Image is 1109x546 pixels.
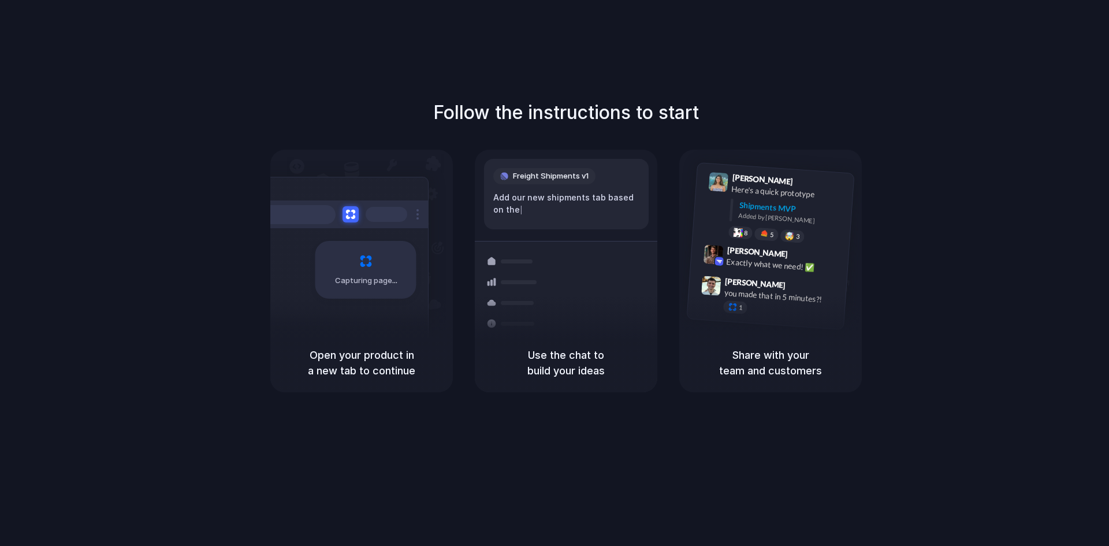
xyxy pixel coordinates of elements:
[770,232,774,238] span: 5
[725,275,786,292] span: [PERSON_NAME]
[513,170,589,182] span: Freight Shipments v1
[726,256,842,276] div: Exactly what we need! ✅
[520,205,523,214] span: |
[693,347,848,378] h5: Share with your team and customers
[284,347,439,378] h5: Open your product in a new tab to continue
[796,233,800,240] span: 3
[797,177,820,191] span: 9:41 AM
[732,171,793,188] span: [PERSON_NAME]
[739,199,846,218] div: Shipments MVP
[738,211,844,228] div: Added by [PERSON_NAME]
[731,183,847,203] div: Here's a quick prototype
[789,280,813,294] span: 9:47 AM
[727,244,788,261] span: [PERSON_NAME]
[785,232,795,240] div: 🤯
[493,191,639,216] div: Add our new shipments tab based on the
[739,304,743,311] span: 1
[724,287,839,306] div: you made that in 5 minutes?!
[335,275,399,287] span: Capturing page
[744,230,748,236] span: 8
[433,99,699,127] h1: Follow the instructions to start
[489,347,643,378] h5: Use the chat to build your ideas
[791,250,815,263] span: 9:42 AM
